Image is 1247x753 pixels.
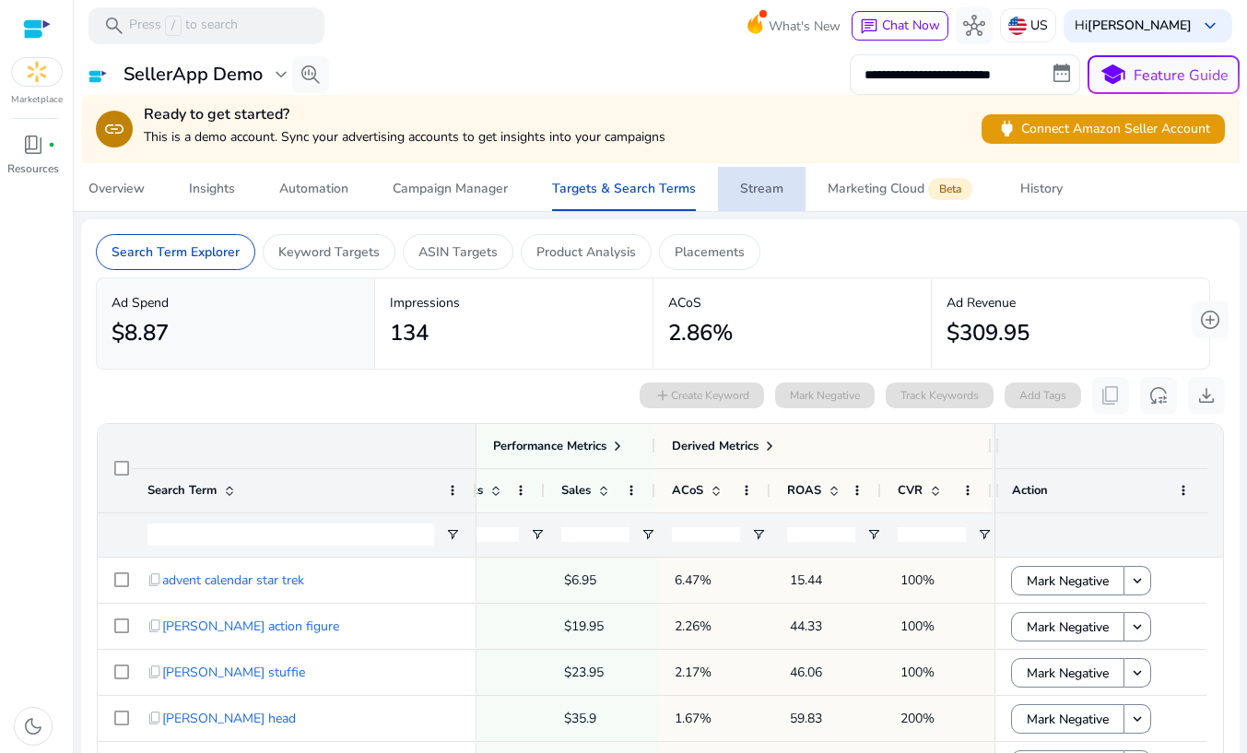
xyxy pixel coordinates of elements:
[1129,572,1146,589] mat-icon: keyboard_arrow_down
[675,242,745,262] p: Placements
[88,182,145,195] div: Overview
[1030,9,1048,41] p: US
[129,16,238,36] p: Press to search
[390,320,429,347] h2: 134
[12,58,62,86] img: walmart.svg
[124,64,263,86] h3: SellerApp Demo
[165,16,182,36] span: /
[1129,711,1146,727] mat-icon: keyboard_arrow_down
[977,527,992,542] button: Open Filter Menu
[300,64,322,86] span: search_insights
[852,11,948,41] button: chatChat Now
[787,482,821,499] span: ROAS
[162,561,304,599] span: advent calendar star trek
[1011,658,1124,688] button: Mark Negative
[22,715,44,737] span: dark_mode
[900,710,935,727] span: 200%
[1027,700,1109,738] span: Mark Negative
[278,242,380,262] p: Keyword Targets
[561,482,591,499] span: Sales
[1199,309,1221,331] span: add_circle
[1020,182,1063,195] div: History
[536,242,636,262] p: Product Analysis
[866,527,881,542] button: Open Filter Menu
[900,664,935,681] span: 100%
[947,320,1029,347] h2: $309.95
[947,293,1194,312] p: Ad Revenue
[564,561,641,599] p: $6.95
[1140,377,1177,414] button: reset_settings
[147,618,162,633] span: content_copy
[963,15,985,37] span: hub
[751,527,766,542] button: Open Filter Menu
[641,527,655,542] button: Open Filter Menu
[672,482,703,499] span: ACoS
[103,15,125,37] span: search
[672,438,759,454] span: Derived Metrics
[162,700,296,737] span: [PERSON_NAME] head
[564,653,641,691] p: $23.95
[1075,19,1192,32] p: Hi
[147,572,162,587] span: content_copy
[675,607,757,645] p: 2.26%
[48,141,55,148] span: fiber_manual_record
[279,182,348,195] div: Automation
[996,118,1210,139] span: Connect Amazon Seller Account
[828,182,976,196] div: Marketing Cloud
[147,524,434,546] input: Search Term Filter Input
[144,127,665,147] p: This is a demo account. Sync your advertising accounts to get insights into your campaigns
[292,56,329,93] button: search_insights
[418,242,498,262] p: ASIN Targets
[982,114,1225,144] button: powerConnect Amazon Seller Account
[996,118,1018,139] span: power
[162,653,305,691] span: [PERSON_NAME] stuffie
[860,18,878,36] span: chat
[144,106,665,124] h4: Ready to get started?
[1129,618,1146,635] mat-icon: keyboard_arrow_down
[11,93,63,107] p: Marketplace
[1100,62,1126,88] span: school
[1027,608,1109,646] span: Mark Negative
[147,665,162,679] span: content_copy
[1011,704,1124,734] button: Mark Negative
[1129,665,1146,681] mat-icon: keyboard_arrow_down
[769,10,841,42] span: What's New
[22,134,44,156] span: book_4
[1199,15,1221,37] span: keyboard_arrow_down
[189,182,235,195] div: Insights
[112,293,359,312] p: Ad Spend
[112,320,169,347] h2: $8.87
[900,571,935,589] span: 100%
[393,182,508,195] div: Campaign Manager
[1027,562,1109,600] span: Mark Negative
[790,571,822,589] span: 15.44
[103,118,125,140] span: link
[1027,654,1109,692] span: Mark Negative
[1192,301,1229,338] button: add_circle
[1011,566,1124,595] button: Mark Negative
[1008,17,1027,35] img: us.svg
[1012,482,1048,499] span: Action
[898,482,923,499] span: CVR
[928,178,972,200] span: Beta
[147,711,162,725] span: content_copy
[112,242,240,262] p: Search Term Explorer
[1147,384,1170,406] span: reset_settings
[675,653,757,691] p: 2.17%
[270,64,292,86] span: expand_more
[1088,17,1192,34] b: [PERSON_NAME]
[493,438,606,454] span: Performance Metrics
[668,320,733,347] h2: 2.86%
[147,482,217,499] span: Search Term
[530,527,545,542] button: Open Filter Menu
[445,527,460,542] button: Open Filter Menu
[675,700,757,737] p: 1.67%
[564,607,641,645] p: $19.95
[790,664,822,681] span: 46.06
[790,618,822,635] span: 44.33
[7,160,59,177] p: Resources
[900,618,935,635] span: 100%
[1195,384,1218,406] span: download
[790,710,822,727] span: 59.83
[1188,377,1225,414] button: download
